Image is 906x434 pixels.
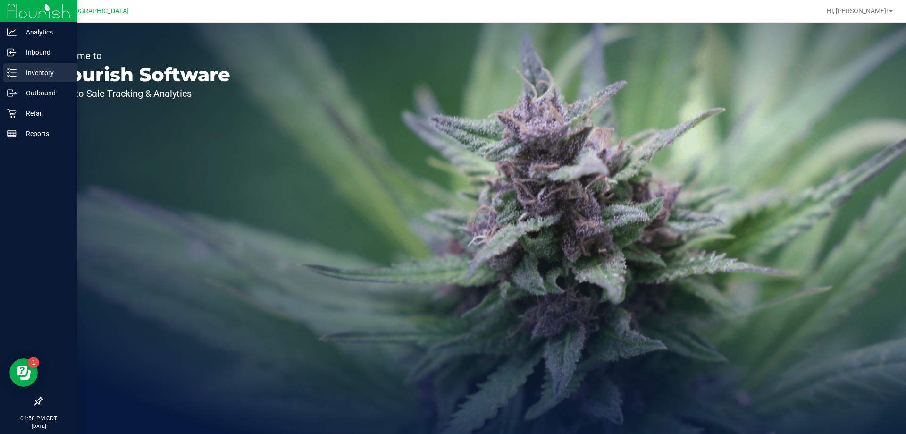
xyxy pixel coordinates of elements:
[17,108,73,119] p: Retail
[28,357,39,368] iframe: Resource center unread badge
[17,26,73,38] p: Analytics
[827,7,888,15] span: Hi, [PERSON_NAME]!
[51,65,230,84] p: Flourish Software
[4,414,73,423] p: 01:58 PM CDT
[64,7,129,15] span: [GEOGRAPHIC_DATA]
[7,88,17,98] inline-svg: Outbound
[7,68,17,77] inline-svg: Inventory
[17,47,73,58] p: Inbound
[7,48,17,57] inline-svg: Inbound
[9,358,38,387] iframe: Resource center
[7,129,17,138] inline-svg: Reports
[4,423,73,430] p: [DATE]
[17,67,73,78] p: Inventory
[51,89,230,98] p: Seed-to-Sale Tracking & Analytics
[7,27,17,37] inline-svg: Analytics
[17,128,73,139] p: Reports
[51,51,230,60] p: Welcome to
[17,87,73,99] p: Outbound
[7,109,17,118] inline-svg: Retail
